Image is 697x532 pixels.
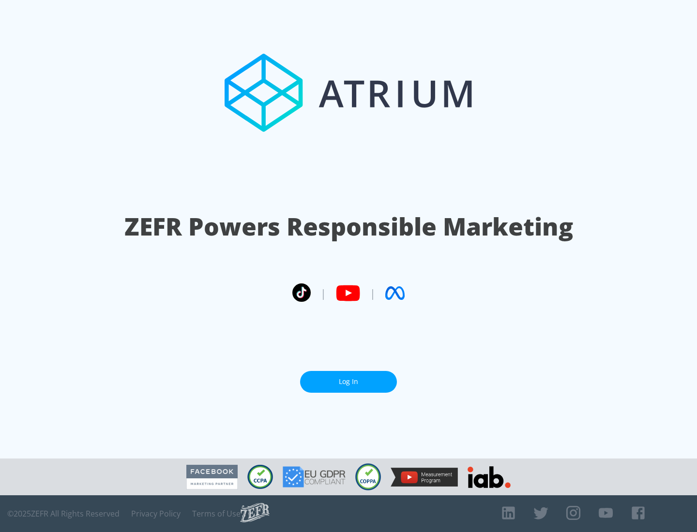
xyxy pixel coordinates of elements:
span: | [320,286,326,300]
img: Facebook Marketing Partner [186,465,238,489]
a: Privacy Policy [131,509,181,518]
a: Terms of Use [192,509,241,518]
span: | [370,286,376,300]
img: YouTube Measurement Program [391,468,458,487]
img: IAB [468,466,511,488]
img: COPPA Compliant [355,463,381,490]
span: © 2025 ZEFR All Rights Reserved [7,509,120,518]
img: GDPR Compliant [283,466,346,488]
h1: ZEFR Powers Responsible Marketing [124,210,573,243]
img: CCPA Compliant [247,465,273,489]
a: Log In [300,371,397,393]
